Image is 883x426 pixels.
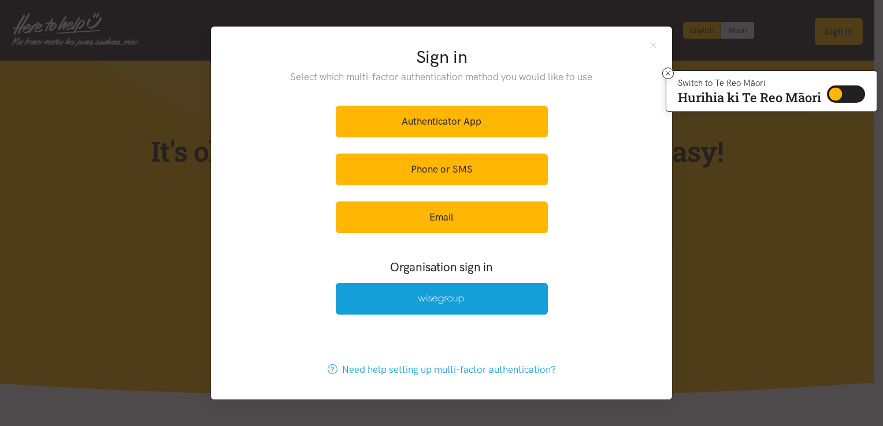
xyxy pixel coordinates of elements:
a: Need help setting up multi-factor authentication? [316,354,568,386]
h2: Sign in [267,45,617,69]
a: Phone or SMS [336,154,548,185]
a: Email [336,201,548,233]
p: Select which multi-factor authentication method you would like to use [267,69,617,85]
img: Wise Group [418,294,465,304]
p: Hurihia ki Te Reo Māori [678,92,821,103]
p: Switch to Te Reo Māori [678,80,821,87]
h3: Organisation sign in [304,259,579,275]
button: Close [648,40,658,50]
a: Authenticator App [336,106,548,137]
